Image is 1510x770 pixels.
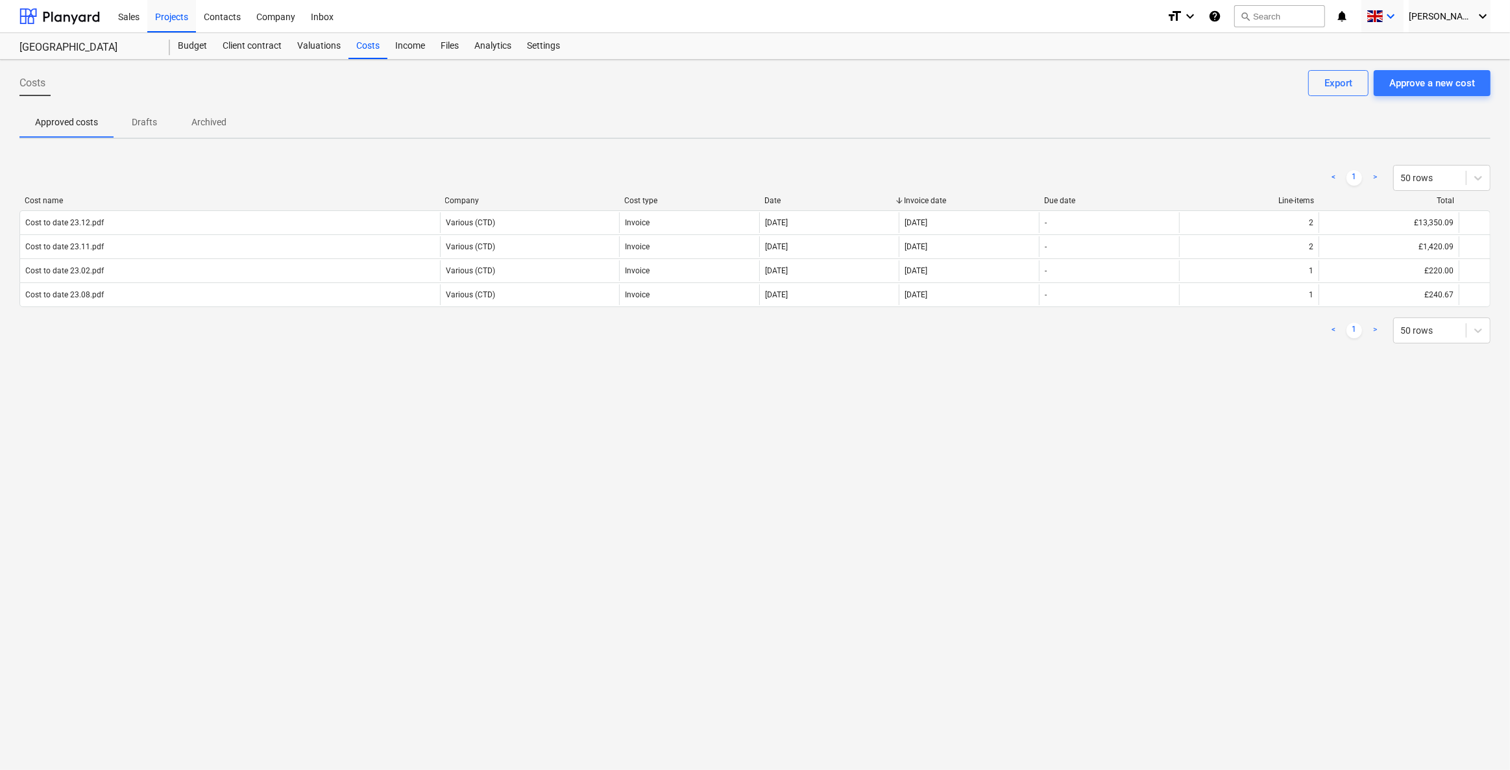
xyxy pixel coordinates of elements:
[764,196,894,205] div: Date
[1326,323,1341,338] a: Previous page
[1309,242,1313,251] div: 2
[905,196,1034,205] div: Invoice date
[1045,242,1047,251] div: -
[1383,8,1398,24] i: keyboard_arrow_down
[1319,284,1459,305] div: £240.67
[625,242,650,251] div: Invoice
[19,75,45,91] span: Costs
[1367,323,1383,338] a: Next page
[1309,290,1313,299] div: 1
[1319,260,1459,281] div: £220.00
[625,218,650,227] div: Invoice
[1208,8,1221,24] i: Knowledge base
[1309,266,1313,275] div: 1
[25,266,104,275] div: Cost to date 23.02.pdf
[348,33,387,59] a: Costs
[519,33,568,59] a: Settings
[467,33,519,59] a: Analytics
[289,33,348,59] a: Valuations
[624,196,754,205] div: Cost type
[446,266,495,275] div: Various (CTD)
[1367,170,1383,186] a: Next page
[1346,323,1362,338] a: Page 1 is your current page
[446,242,495,251] div: Various (CTD)
[25,290,104,299] div: Cost to date 23.08.pdf
[1044,196,1174,205] div: Due date
[35,116,98,129] p: Approved costs
[25,196,435,205] div: Cost name
[1240,11,1250,21] span: search
[765,266,788,275] div: [DATE]
[1374,70,1491,96] button: Approve a new cost
[765,242,788,251] div: [DATE]
[1319,212,1459,233] div: £13,350.09
[625,266,650,275] div: Invoice
[1045,290,1047,299] div: -
[1184,196,1314,205] div: Line-items
[1234,5,1325,27] button: Search
[446,290,495,299] div: Various (CTD)
[446,218,495,227] div: Various (CTD)
[1346,170,1362,186] a: Page 1 is your current page
[1182,8,1198,24] i: keyboard_arrow_down
[1309,218,1313,227] div: 2
[191,116,226,129] p: Archived
[433,33,467,59] a: Files
[1475,8,1491,24] i: keyboard_arrow_down
[387,33,433,59] a: Income
[445,196,614,205] div: Company
[1389,75,1475,92] div: Approve a new cost
[1167,8,1182,24] i: format_size
[1445,708,1510,770] iframe: Chat Widget
[905,266,927,275] div: [DATE]
[905,242,927,251] div: [DATE]
[1045,266,1047,275] div: -
[1324,196,1454,205] div: Total
[1409,11,1474,21] span: [PERSON_NAME] Godolphin
[1308,70,1369,96] button: Export
[765,218,788,227] div: [DATE]
[905,290,927,299] div: [DATE]
[215,33,289,59] a: Client contract
[170,33,215,59] a: Budget
[19,41,154,55] div: [GEOGRAPHIC_DATA]
[625,290,650,299] div: Invoice
[1324,75,1352,92] div: Export
[765,290,788,299] div: [DATE]
[905,218,927,227] div: [DATE]
[1045,218,1047,227] div: -
[1319,236,1459,257] div: £1,420.09
[1335,8,1348,24] i: notifications
[129,116,160,129] p: Drafts
[1326,170,1341,186] a: Previous page
[25,218,104,227] div: Cost to date 23.12.pdf
[25,242,104,251] div: Cost to date 23.11.pdf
